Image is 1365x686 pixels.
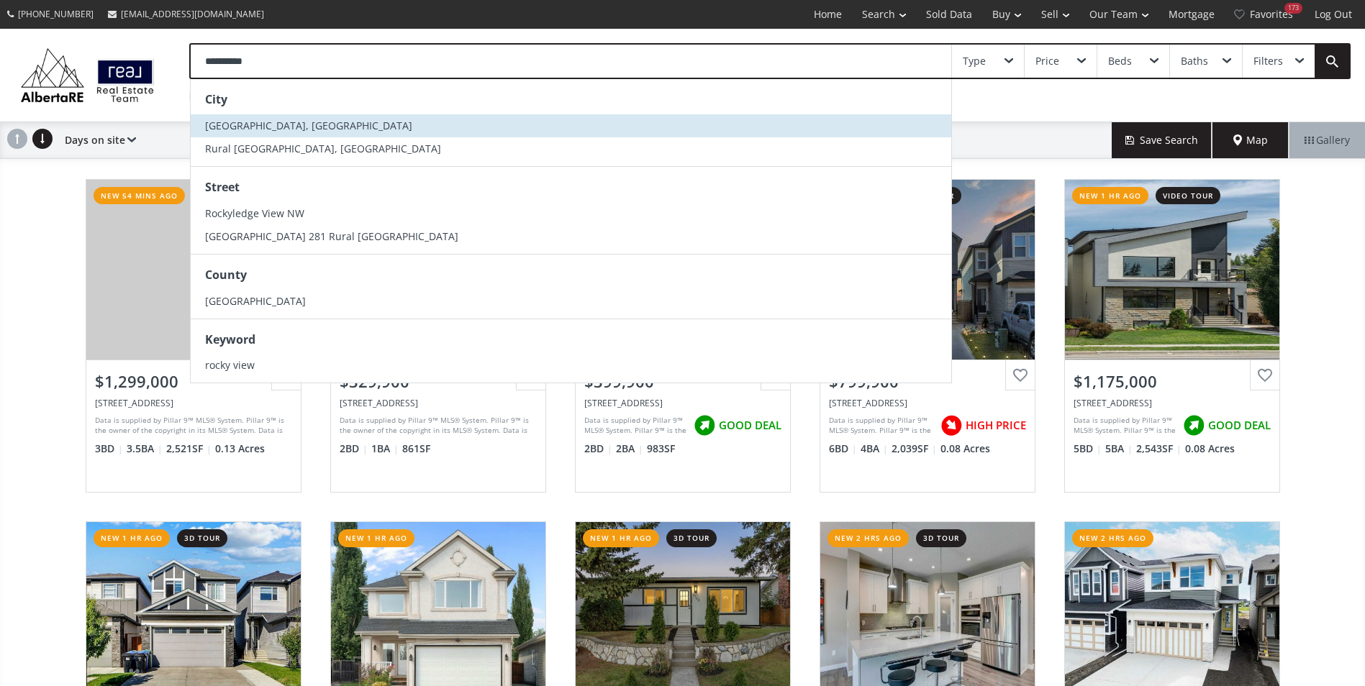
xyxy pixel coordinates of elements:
span: 0.08 Acres [1185,442,1235,456]
div: $1,175,000 [1074,370,1271,393]
span: 861 SF [402,442,430,456]
div: Data is supplied by Pillar 9™ MLS® System. Pillar 9™ is the owner of the copyright in its MLS® Sy... [340,415,533,436]
div: Type [963,56,986,66]
span: [GEOGRAPHIC_DATA] [205,294,306,308]
span: 1 BA [371,442,399,456]
span: GOOD DEAL [1208,418,1271,433]
span: 0.08 Acres [940,442,990,456]
div: 860 Midridge Drive SE #632, Calgary, AB T2X 1K1 [340,397,537,409]
span: [GEOGRAPHIC_DATA] 281 Rural [GEOGRAPHIC_DATA] [205,229,458,243]
span: 5 BD [1074,442,1102,456]
span: 2 BD [584,442,612,456]
div: Data is supplied by Pillar 9™ MLS® System. Pillar 9™ is the owner of the copyright in its MLS® Sy... [1074,415,1176,436]
div: [GEOGRAPHIC_DATA], [GEOGRAPHIC_DATA] [189,86,399,107]
span: 2 BA [616,442,643,456]
span: Rockyledge View NW [205,206,304,220]
span: [PHONE_NUMBER] [18,8,94,20]
span: 983 SF [647,442,675,456]
div: 100 Cambrian Drive NW, Calgary, AB T2K 1P2 [1074,397,1271,409]
img: rating icon [937,411,966,440]
span: Rural [GEOGRAPHIC_DATA], [GEOGRAPHIC_DATA] [205,142,441,155]
span: HIGH PRICE [966,418,1026,433]
a: new 54 mins ago3d tour$1,299,000[STREET_ADDRESS]Data is supplied by Pillar 9™ MLS® System. Pillar... [71,165,316,507]
span: [EMAIL_ADDRESS][DOMAIN_NAME] [121,8,264,20]
strong: City [205,91,227,107]
div: Beds [1108,56,1132,66]
span: 5 BA [1105,442,1133,456]
span: 2,039 SF [892,442,937,456]
span: 6 BD [829,442,857,456]
span: 2 BD [340,442,368,456]
div: Data is supplied by Pillar 9™ MLS® System. Pillar 9™ is the owner of the copyright in its MLS® Sy... [829,415,933,436]
div: 173 [1284,3,1302,14]
img: Logo [14,45,160,106]
a: new 1 hr agovideo tour$1,175,000[STREET_ADDRESS]Data is supplied by Pillar 9™ MLS® System. Pillar... [1050,165,1294,507]
div: $1,299,000 [95,370,292,393]
span: [GEOGRAPHIC_DATA], [GEOGRAPHIC_DATA] [205,119,412,132]
strong: Street [205,179,240,195]
div: Baths [1181,56,1208,66]
span: 2,543 SF [1136,442,1182,456]
span: 0.13 Acres [215,442,265,456]
span: Gallery [1305,133,1350,147]
div: Days on site [58,122,136,158]
img: rating icon [690,411,719,440]
div: Data is supplied by Pillar 9™ MLS® System. Pillar 9™ is the owner of the copyright in its MLS® Sy... [584,415,686,436]
span: 4 BA [861,442,888,456]
button: Save Search [1112,122,1212,158]
span: 2,521 SF [166,442,212,456]
span: GOOD DEAL [719,418,781,433]
span: Map [1233,133,1268,147]
div: 6 West Point Mews SW, Calgary, AB T3H 0X4 [95,397,292,409]
strong: Keyword [205,331,255,347]
a: [EMAIL_ADDRESS][DOMAIN_NAME] [101,1,271,27]
strong: County [205,267,247,283]
div: Gallery [1289,122,1365,158]
div: 38 9 Street NE #304, Calgary, AB T2E 7K9 [584,397,781,409]
div: Price [1035,56,1059,66]
span: 3.5 BA [127,442,163,456]
div: 115 Savanna Way, Calgary, AB T3J 0Y6 [829,397,1026,409]
span: rocky view [205,358,255,372]
div: Map [1212,122,1289,158]
div: Filters [1253,56,1283,66]
img: rating icon [1179,411,1208,440]
span: 3 BD [95,442,123,456]
div: Data is supplied by Pillar 9™ MLS® System. Pillar 9™ is the owner of the copyright in its MLS® Sy... [95,415,289,436]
